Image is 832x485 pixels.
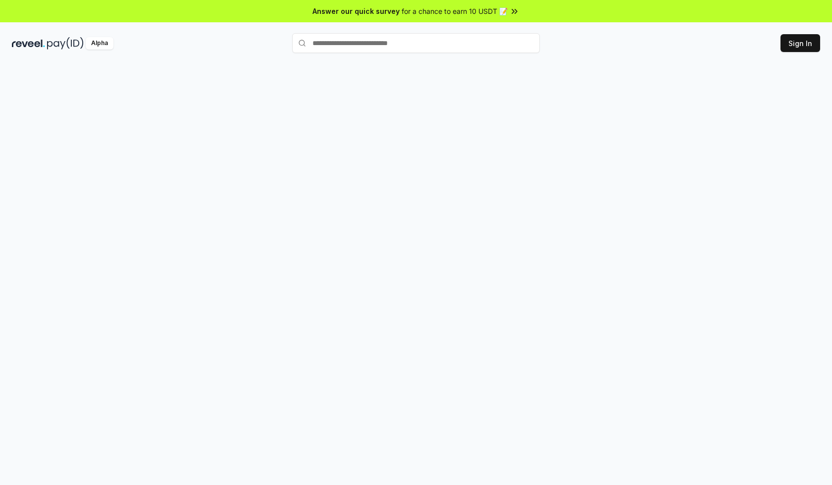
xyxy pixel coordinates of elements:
[780,34,820,52] button: Sign In
[47,37,84,50] img: pay_id
[12,37,45,50] img: reveel_dark
[86,37,113,50] div: Alpha
[312,6,400,16] span: Answer our quick survey
[402,6,508,16] span: for a chance to earn 10 USDT 📝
